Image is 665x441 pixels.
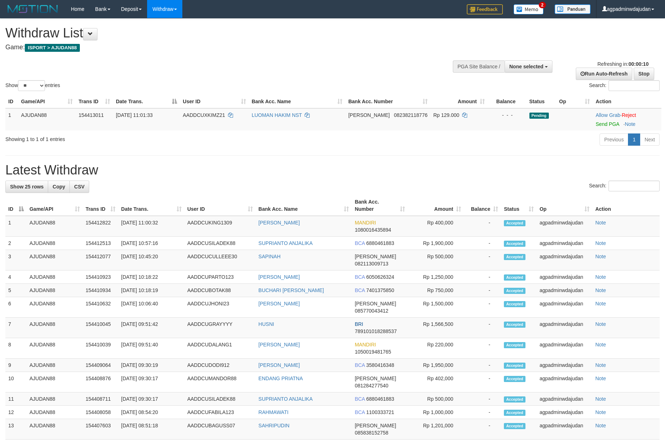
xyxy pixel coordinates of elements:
th: Trans ID: activate to sort column ascending [83,195,118,216]
td: Rp 1,950,000 [408,359,464,372]
a: Note [595,409,606,415]
th: User ID: activate to sort column ascending [180,95,249,108]
th: Bank Acc. Name: activate to sort column ascending [256,195,352,216]
td: [DATE] 08:51:18 [118,419,185,440]
span: [PERSON_NAME] [355,423,396,428]
button: None selected [505,60,552,73]
a: Send PGA [596,121,619,127]
a: CSV [69,181,89,193]
td: Rp 1,250,000 [408,270,464,284]
td: - [464,284,501,297]
th: Bank Acc. Number: activate to sort column ascending [345,95,430,108]
td: 154410632 [83,297,118,318]
td: Rp 1,566,500 [408,318,464,338]
td: agpadminwdajudan [537,392,592,406]
div: PGA Site Balance / [453,60,505,73]
span: MANDIRI [355,342,376,347]
td: AADDCUSILADEK88 [185,237,256,250]
a: Previous [600,133,628,146]
span: Refreshing in: [597,61,648,67]
td: agpadminwdajudan [537,419,592,440]
a: Note [595,220,606,226]
td: AJUDAN88 [27,372,83,392]
span: Accepted [504,301,525,307]
a: HUSNI [259,321,274,327]
td: agpadminwdajudan [537,406,592,419]
span: Show 25 rows [10,184,44,190]
a: [PERSON_NAME] [259,362,300,368]
th: Status: activate to sort column ascending [501,195,537,216]
span: Copy 085838152758 to clipboard [355,430,388,436]
div: - - - [491,112,524,119]
td: agpadminwdajudan [537,270,592,284]
a: Allow Grab [596,112,620,118]
td: 154408058 [83,406,118,419]
span: BCA [355,396,365,402]
td: AADDCUDODI912 [185,359,256,372]
a: [PERSON_NAME] [259,274,300,280]
td: Rp 1,000,000 [408,406,464,419]
td: agpadminwdajudan [537,237,592,250]
span: None selected [509,64,543,69]
td: 154410923 [83,270,118,284]
td: 154412077 [83,250,118,270]
td: AJUDAN88 [27,419,83,440]
a: [PERSON_NAME] [259,220,300,226]
td: 7 [5,318,27,338]
th: Date Trans.: activate to sort column ascending [118,195,185,216]
span: Accepted [504,423,525,429]
a: SAHRIPUDIN [259,423,290,428]
td: Rp 400,000 [408,216,464,237]
a: Show 25 rows [5,181,48,193]
td: · [593,108,661,131]
td: AJUDAN88 [27,216,83,237]
span: Pending [529,113,549,119]
td: AADDCUFABILA123 [185,406,256,419]
td: - [464,338,501,359]
td: 154410934 [83,284,118,297]
span: AADDCUXKIMZ21 [183,112,225,118]
a: BUCHARI [PERSON_NAME] [259,287,324,293]
span: CSV [74,184,85,190]
td: AJUDAN88 [27,406,83,419]
a: SUPRIANTO ANJALIKA [259,396,313,402]
td: Rp 220,000 [408,338,464,359]
td: [DATE] 09:30:19 [118,359,185,372]
span: MANDIRI [355,220,376,226]
a: Note [595,254,606,259]
label: Show entries [5,80,60,91]
img: Feedback.jpg [467,4,503,14]
td: AADDCUMANDOR88 [185,372,256,392]
td: agpadminwdajudan [537,297,592,318]
span: BRI [355,321,363,327]
th: Action [593,95,661,108]
td: 154408876 [83,372,118,392]
span: Accepted [504,363,525,369]
td: Rp 750,000 [408,284,464,297]
td: Rp 500,000 [408,392,464,406]
a: Note [595,287,606,293]
span: Copy 1050019481765 to clipboard [355,349,391,355]
td: AADDCUKING1309 [185,216,256,237]
span: BCA [355,287,365,293]
td: [DATE] 10:18:22 [118,270,185,284]
td: 13 [5,419,27,440]
td: 1 [5,108,18,131]
input: Search: [609,80,660,91]
td: agpadminwdajudan [537,284,592,297]
a: Note [595,240,606,246]
span: Accepted [504,254,525,260]
a: SAPINAH [259,254,281,259]
img: MOTION_logo.png [5,4,60,14]
td: 4 [5,270,27,284]
th: User ID: activate to sort column ascending [185,195,256,216]
td: - [464,250,501,270]
th: Bank Acc. Number: activate to sort column ascending [352,195,408,216]
td: 154412822 [83,216,118,237]
td: 12 [5,406,27,419]
th: Game/API: activate to sort column ascending [27,195,83,216]
span: Copy 082382118776 to clipboard [394,112,427,118]
td: 154409064 [83,359,118,372]
img: panduan.png [555,4,591,14]
a: Note [595,376,606,381]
